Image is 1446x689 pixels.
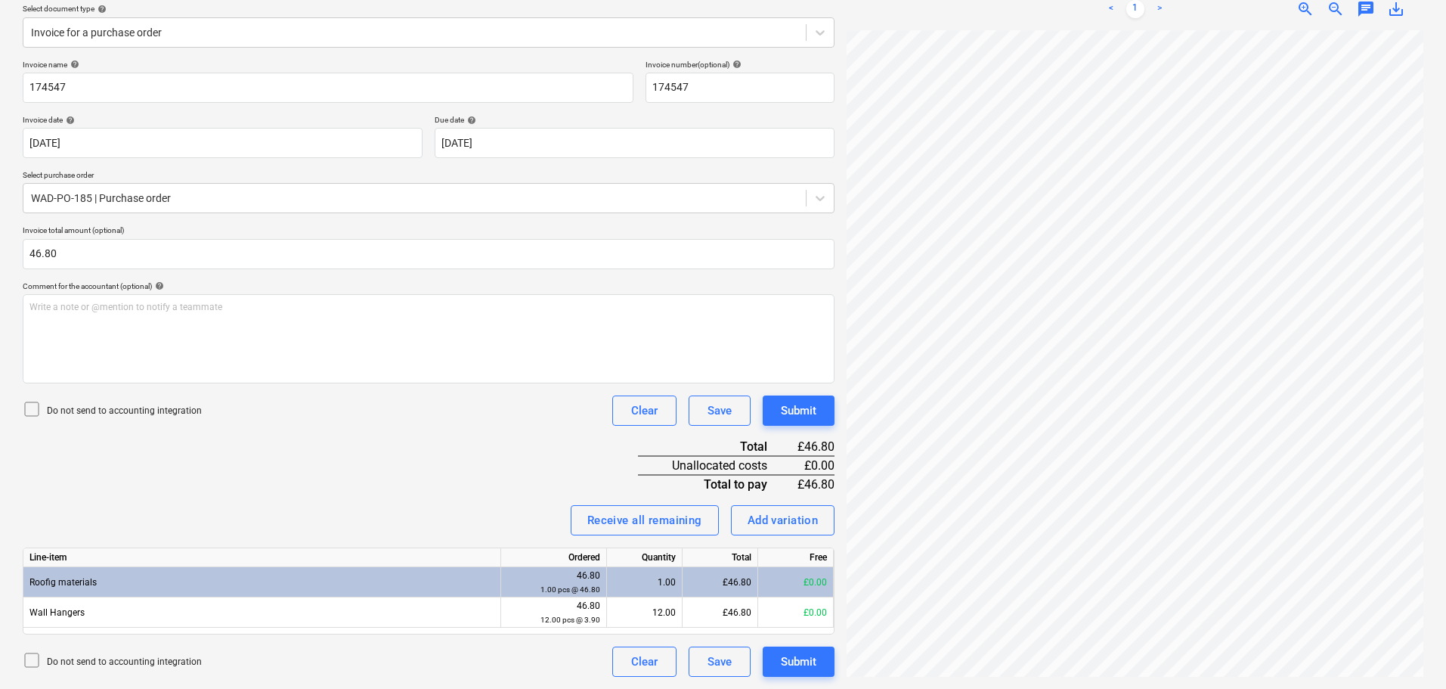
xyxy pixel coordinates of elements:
[464,116,476,125] span: help
[23,281,834,291] div: Comment for the accountant (optional)
[23,548,501,567] div: Line-item
[571,505,719,535] button: Receive all remaining
[689,647,751,677] button: Save
[507,599,600,627] div: 46.80
[23,597,501,628] div: Wall Hangers
[435,128,834,158] input: Due date not specified
[638,456,791,475] div: Unallocated costs
[646,60,834,70] div: Invoice number (optional)
[758,597,834,628] div: £0.00
[612,647,677,677] button: Clear
[507,569,600,597] div: 46.80
[708,652,732,672] div: Save
[435,115,834,125] div: Due date
[23,170,834,183] p: Select purchase order
[587,511,702,530] div: Receive all remaining
[708,401,732,421] div: Save
[613,567,676,597] div: 1.00
[94,5,107,14] span: help
[758,567,834,597] div: £0.00
[631,652,658,672] div: Clear
[731,505,835,535] button: Add variation
[23,239,834,269] input: Invoice total amount (optional)
[23,60,633,70] div: Invoice name
[791,438,834,456] div: £46.80
[748,511,819,530] div: Add variation
[631,401,658,421] div: Clear
[67,60,79,69] span: help
[612,396,677,426] button: Clear
[763,647,834,677] button: Submit
[29,577,97,588] span: Roofig materials
[23,73,633,103] input: Invoice name
[638,438,791,456] div: Total
[23,115,423,125] div: Invoice date
[689,396,751,426] button: Save
[683,548,758,567] div: Total
[638,475,791,493] div: Total to pay
[23,225,834,238] p: Invoice total amount (optional)
[23,4,834,14] div: Select document type
[540,585,600,594] small: 1.00 pcs @ 46.80
[63,116,75,125] span: help
[683,597,758,628] div: £46.80
[646,73,834,103] input: Invoice number
[781,401,816,421] div: Submit
[791,456,834,475] div: £0.00
[47,656,202,669] p: Do not send to accounting integration
[781,652,816,672] div: Submit
[729,60,742,69] span: help
[540,616,600,624] small: 12.00 pcs @ 3.90
[501,548,607,567] div: Ordered
[683,567,758,597] div: £46.80
[607,548,683,567] div: Quantity
[152,281,164,290] span: help
[758,548,834,567] div: Free
[47,405,202,417] p: Do not send to accounting integration
[1370,616,1446,689] iframe: Chat Widget
[791,475,834,493] div: £46.80
[763,396,834,426] button: Submit
[613,597,676,628] div: 12.00
[23,128,423,158] input: Invoice date not specified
